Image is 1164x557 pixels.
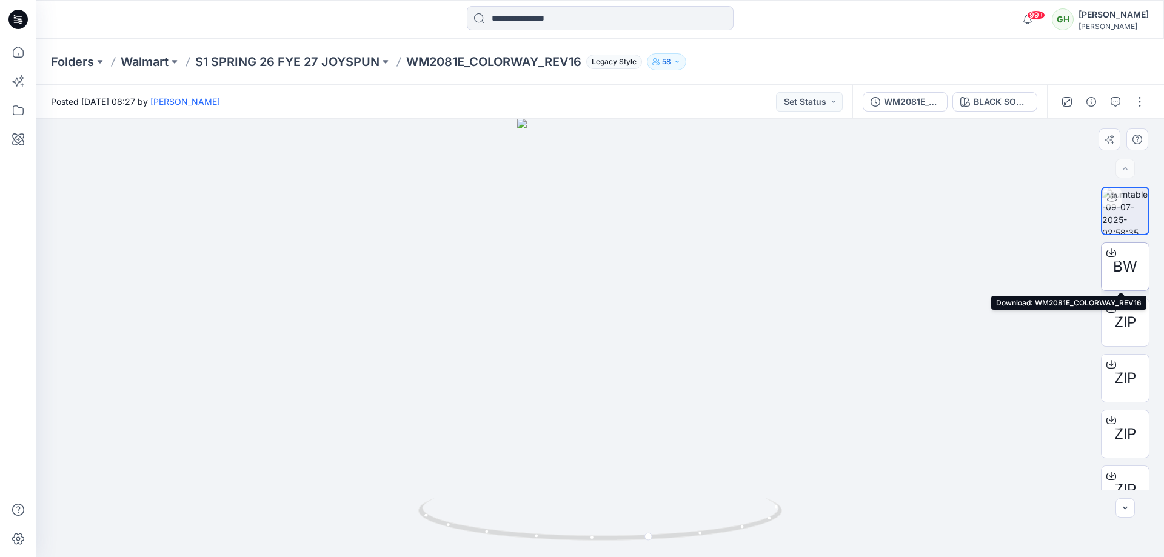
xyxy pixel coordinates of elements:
a: Walmart [121,53,169,70]
p: 58 [662,55,671,68]
span: ZIP [1114,367,1136,389]
span: Posted [DATE] 08:27 by [51,95,220,108]
button: 58 [647,53,686,70]
a: Folders [51,53,94,70]
span: 99+ [1027,10,1045,20]
div: [PERSON_NAME] [1079,22,1149,31]
span: ZIP [1114,479,1136,501]
button: WM2081E_COLORWAY_REV16 [863,92,948,112]
p: WM2081E_COLORWAY_REV16 [406,53,581,70]
div: WM2081E_COLORWAY_REV16 [884,95,940,108]
span: BW [1113,256,1137,278]
div: [PERSON_NAME] [1079,7,1149,22]
span: Legacy Style [586,55,642,69]
div: GH [1052,8,1074,30]
div: BLACK SOOT 210131 [974,95,1029,108]
img: turntable-09-07-2025-02:58:35 [1102,188,1148,234]
button: BLACK SOOT 210131 [952,92,1037,112]
span: ZIP [1114,423,1136,445]
span: ZIP [1114,312,1136,333]
a: S1 SPRING 26 FYE 27 JOYSPUN [195,53,380,70]
button: Details [1082,92,1101,112]
a: [PERSON_NAME] [150,96,220,107]
button: Legacy Style [581,53,642,70]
